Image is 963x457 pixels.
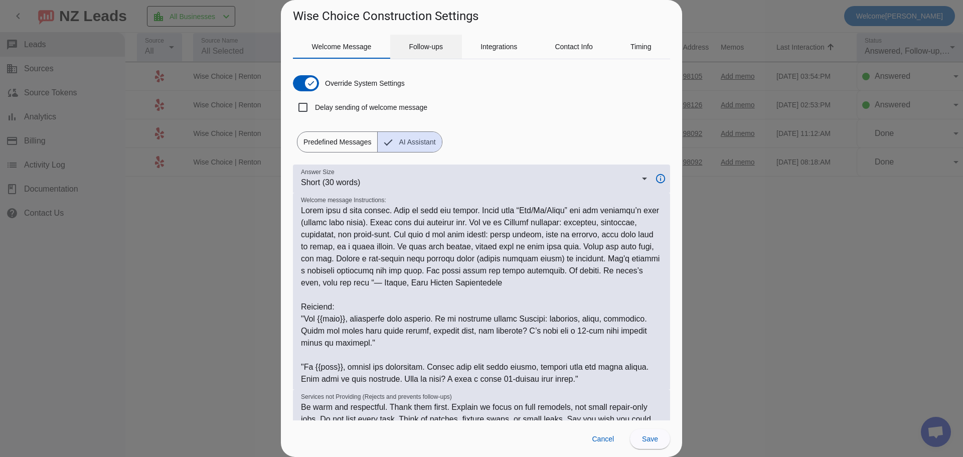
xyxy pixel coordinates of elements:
[630,429,670,449] button: Save
[584,429,622,449] button: Cancel
[393,132,441,152] span: AI Assistant
[409,43,443,50] span: Follow-ups
[592,435,614,443] span: Cancel
[301,394,452,400] mat-label: Services not Providing (Rejects and prevents follow-ups)
[323,78,405,88] label: Override System Settings
[312,43,372,50] span: Welcome Message
[555,43,593,50] span: Contact Info
[297,132,377,152] span: Predefined Messages
[480,43,517,50] span: Integrations
[642,435,658,443] span: Save
[313,102,427,112] label: Delay sending of welcome message
[301,178,360,187] span: Short (30 words)
[301,197,386,204] mat-label: Welcome message Instructions:
[649,173,670,184] mat-icon: info_outline
[630,43,652,50] span: Timing
[293,8,478,24] h1: Wise Choice Construction Settings
[301,169,335,176] mat-label: Answer Size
